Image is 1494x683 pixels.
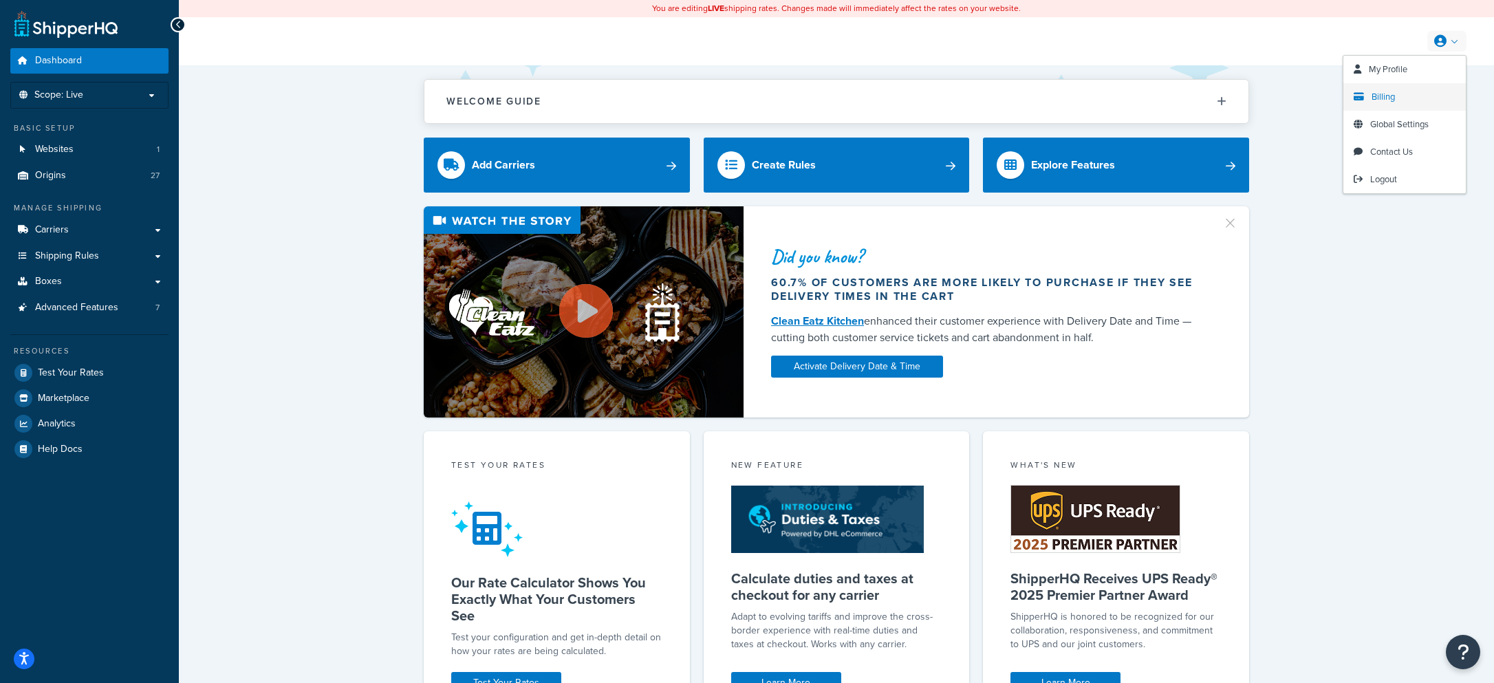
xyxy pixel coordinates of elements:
span: Dashboard [35,55,82,67]
div: Did you know? [771,247,1206,266]
p: Adapt to evolving tariffs and improve the cross-border experience with real-time duties and taxes... [731,610,942,651]
span: Billing [1372,90,1395,103]
a: Marketplace [10,386,169,411]
div: Explore Features [1031,155,1115,175]
a: Clean Eatz Kitchen [771,313,864,329]
li: Websites [10,137,169,162]
span: Websites [35,144,74,155]
a: Create Rules [704,138,970,193]
a: Explore Features [983,138,1249,193]
div: Test your configuration and get in-depth detail on how your rates are being calculated. [451,631,662,658]
a: Add Carriers [424,138,690,193]
div: Resources [10,345,169,357]
a: Activate Delivery Date & Time [771,356,943,378]
b: LIVE [708,2,724,14]
h5: Calculate duties and taxes at checkout for any carrier [731,570,942,603]
p: ShipperHQ is honored to be recognized for our collaboration, responsiveness, and commitment to UP... [1010,610,1222,651]
span: 27 [151,170,160,182]
span: Test Your Rates [38,367,104,379]
img: Video thumbnail [424,206,744,418]
button: Welcome Guide [424,80,1248,123]
h5: ShipperHQ Receives UPS Ready® 2025 Premier Partner Award [1010,570,1222,603]
a: Dashboard [10,48,169,74]
span: Advanced Features [35,302,118,314]
a: Logout [1343,166,1466,193]
span: Help Docs [38,444,83,455]
a: Origins27 [10,163,169,188]
span: Analytics [38,418,76,430]
span: Carriers [35,224,69,236]
span: Contact Us [1370,145,1413,158]
a: Analytics [10,411,169,436]
div: Create Rules [752,155,816,175]
a: Websites1 [10,137,169,162]
a: Global Settings [1343,111,1466,138]
a: Contact Us [1343,138,1466,166]
li: Origins [10,163,169,188]
h5: Our Rate Calculator Shows You Exactly What Your Customers See [451,574,662,624]
span: Scope: Live [34,89,83,101]
span: Global Settings [1370,118,1429,131]
a: Billing [1343,83,1466,111]
span: Shipping Rules [35,250,99,262]
span: 7 [155,302,160,314]
span: Origins [35,170,66,182]
span: My Profile [1369,63,1407,76]
div: Test your rates [451,459,662,475]
a: Help Docs [10,437,169,462]
div: enhanced their customer experience with Delivery Date and Time — cutting both customer service ti... [771,313,1206,346]
span: Marketplace [38,393,89,404]
div: Add Carriers [472,155,535,175]
a: Boxes [10,269,169,294]
div: New Feature [731,459,942,475]
h2: Welcome Guide [446,96,541,107]
li: Advanced Features [10,295,169,321]
a: Carriers [10,217,169,243]
span: 1 [157,144,160,155]
a: Shipping Rules [10,243,169,269]
div: What's New [1010,459,1222,475]
a: Test Your Rates [10,360,169,385]
div: Basic Setup [10,122,169,134]
div: 60.7% of customers are more likely to purchase if they see delivery times in the cart [771,276,1206,303]
span: Logout [1370,173,1397,186]
span: Boxes [35,276,62,288]
button: Open Resource Center [1446,635,1480,669]
a: Advanced Features7 [10,295,169,321]
div: Manage Shipping [10,202,169,214]
a: My Profile [1343,56,1466,83]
